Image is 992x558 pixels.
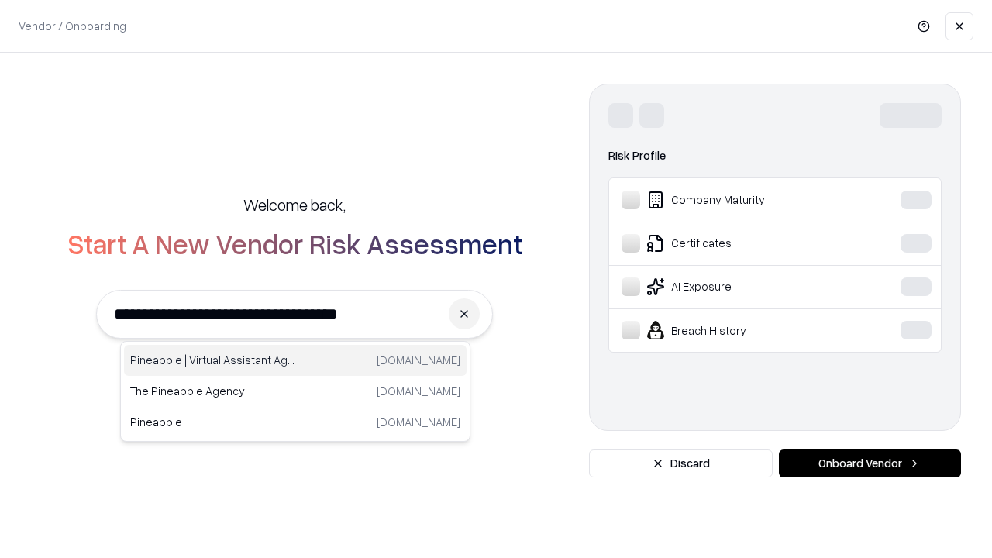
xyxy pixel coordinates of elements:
div: AI Exposure [622,277,853,296]
p: [DOMAIN_NAME] [377,352,460,368]
p: The Pineapple Agency [130,383,295,399]
p: Pineapple [130,414,295,430]
div: Certificates [622,234,853,253]
p: Vendor / Onboarding [19,18,126,34]
p: [DOMAIN_NAME] [377,414,460,430]
p: Pineapple | Virtual Assistant Agency [130,352,295,368]
button: Discard [589,449,773,477]
p: [DOMAIN_NAME] [377,383,460,399]
div: Suggestions [120,341,470,442]
h5: Welcome back, [243,194,346,215]
div: Company Maturity [622,191,853,209]
div: Risk Profile [608,146,942,165]
div: Breach History [622,321,853,339]
h2: Start A New Vendor Risk Assessment [67,228,522,259]
button: Onboard Vendor [779,449,961,477]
